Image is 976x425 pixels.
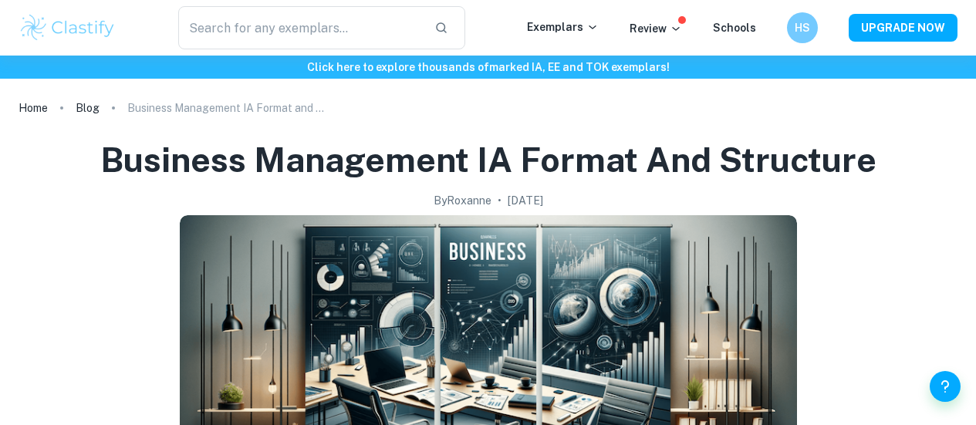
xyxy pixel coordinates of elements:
[794,19,812,36] h6: HS
[178,6,422,49] input: Search for any exemplars...
[498,192,502,209] p: •
[713,22,756,34] a: Schools
[76,97,100,119] a: Blog
[630,20,682,37] p: Review
[100,137,876,183] h1: Business Management IA Format and Structure
[787,12,818,43] button: HS
[127,100,328,116] p: Business Management IA Format and Structure
[434,192,491,209] h2: By Roxanne
[849,14,957,42] button: UPGRADE NOW
[19,97,48,119] a: Home
[527,19,599,35] p: Exemplars
[930,371,961,402] button: Help and Feedback
[508,192,543,209] h2: [DATE]
[3,59,973,76] h6: Click here to explore thousands of marked IA, EE and TOK exemplars !
[19,12,117,43] img: Clastify logo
